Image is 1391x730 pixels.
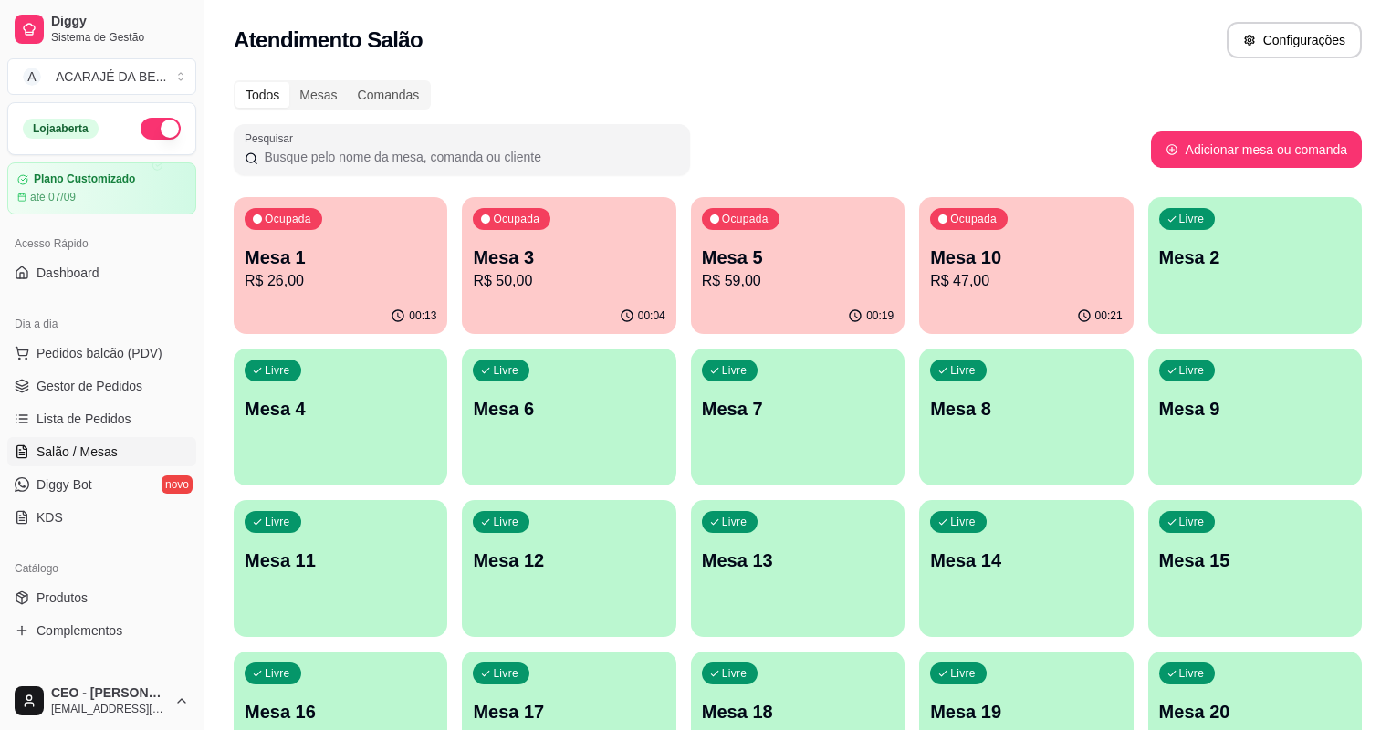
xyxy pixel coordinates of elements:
p: Livre [722,363,748,378]
span: Sistema de Gestão [51,30,189,45]
p: Mesa 6 [473,396,664,422]
p: Mesa 2 [1159,245,1351,270]
button: Alterar Status [141,118,181,140]
p: Mesa 13 [702,547,894,573]
button: CEO - [PERSON_NAME][EMAIL_ADDRESS][DOMAIN_NAME] [7,679,196,723]
p: Mesa 17 [473,699,664,725]
button: LivreMesa 8 [919,349,1133,485]
p: Mesa 11 [245,547,436,573]
p: Mesa 12 [473,547,664,573]
span: Gestor de Pedidos [37,377,142,395]
button: OcupadaMesa 5R$ 59,0000:19 [691,197,905,334]
a: Plano Customizadoaté 07/09 [7,162,196,214]
p: Mesa 1 [245,245,436,270]
p: Livre [265,363,290,378]
label: Pesquisar [245,130,299,146]
a: Gestor de Pedidos [7,371,196,401]
p: Livre [722,515,748,529]
p: Livre [265,515,290,529]
p: Livre [1179,212,1205,226]
span: Lista de Pedidos [37,410,131,428]
a: Diggy Botnovo [7,470,196,499]
a: Lista de Pedidos [7,404,196,433]
p: Mesa 18 [702,699,894,725]
button: LivreMesa 2 [1148,197,1362,334]
button: LivreMesa 15 [1148,500,1362,637]
p: Mesa 14 [930,547,1122,573]
span: Diggy [51,14,189,30]
span: KDS [37,508,63,527]
button: LivreMesa 13 [691,500,905,637]
p: Livre [722,666,748,681]
p: Mesa 19 [930,699,1122,725]
p: Livre [265,666,290,681]
button: Configurações [1227,22,1362,58]
p: Livre [493,666,518,681]
div: Mesas [289,82,347,108]
button: OcupadaMesa 10R$ 47,0000:21 [919,197,1133,334]
p: Mesa 16 [245,699,436,725]
button: Select a team [7,58,196,95]
p: Ocupada [722,212,769,226]
a: Salão / Mesas [7,437,196,466]
p: Livre [950,363,976,378]
p: R$ 59,00 [702,270,894,292]
article: até 07/09 [30,190,76,204]
a: Complementos [7,616,196,645]
p: Mesa 5 [702,245,894,270]
span: Produtos [37,589,88,607]
p: Livre [493,363,518,378]
button: LivreMesa 11 [234,500,447,637]
span: [EMAIL_ADDRESS][DOMAIN_NAME] [51,702,167,716]
p: Mesa 3 [473,245,664,270]
button: LivreMesa 9 [1148,349,1362,485]
p: Ocupada [493,212,539,226]
div: ACARAJÉ DA BE ... [56,68,166,86]
input: Pesquisar [258,148,679,166]
p: Livre [950,666,976,681]
p: Ocupada [265,212,311,226]
p: Mesa 4 [245,396,436,422]
p: Mesa 20 [1159,699,1351,725]
a: Dashboard [7,258,196,287]
p: Livre [1179,515,1205,529]
p: R$ 50,00 [473,270,664,292]
span: Salão / Mesas [37,443,118,461]
button: Adicionar mesa ou comanda [1151,131,1362,168]
button: LivreMesa 14 [919,500,1133,637]
article: Plano Customizado [34,172,135,186]
button: LivreMesa 4 [234,349,447,485]
p: Mesa 15 [1159,547,1351,573]
button: LivreMesa 7 [691,349,905,485]
button: OcupadaMesa 3R$ 50,0000:04 [462,197,675,334]
p: Mesa 10 [930,245,1122,270]
div: Todos [235,82,289,108]
p: Mesa 9 [1159,396,1351,422]
span: A [23,68,41,86]
div: Comandas [348,82,430,108]
a: KDS [7,503,196,532]
p: 00:13 [409,308,436,323]
a: DiggySistema de Gestão [7,7,196,51]
button: OcupadaMesa 1R$ 26,0000:13 [234,197,447,334]
p: R$ 26,00 [245,270,436,292]
span: Diggy Bot [37,475,92,494]
p: R$ 47,00 [930,270,1122,292]
p: Livre [1179,363,1205,378]
span: CEO - [PERSON_NAME] [51,685,167,702]
span: Complementos [37,621,122,640]
p: 00:19 [866,308,894,323]
p: Mesa 8 [930,396,1122,422]
div: Catálogo [7,554,196,583]
span: Dashboard [37,264,99,282]
button: LivreMesa 6 [462,349,675,485]
p: Mesa 7 [702,396,894,422]
button: Pedidos balcão (PDV) [7,339,196,368]
p: Ocupada [950,212,997,226]
div: Acesso Rápido [7,229,196,258]
p: 00:04 [638,308,665,323]
p: Livre [1179,666,1205,681]
span: Pedidos balcão (PDV) [37,344,162,362]
p: Livre [950,515,976,529]
a: Produtos [7,583,196,612]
